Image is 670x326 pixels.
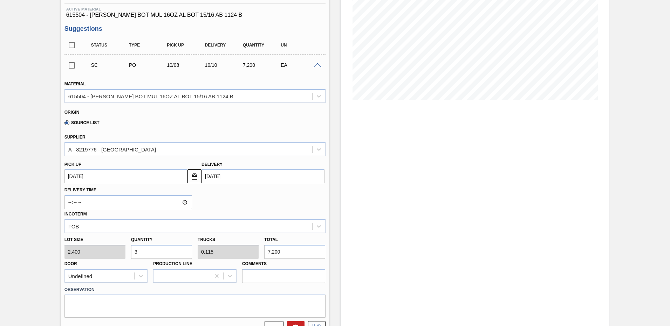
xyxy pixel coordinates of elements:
[64,285,326,295] label: Observation
[279,43,321,48] div: UN
[127,43,170,48] div: Type
[203,43,246,48] div: Delivery
[89,62,132,68] div: Suggestion Created
[64,185,192,195] label: Delivery Time
[201,162,223,167] label: Delivery
[127,62,170,68] div: Purchase order
[68,223,79,229] div: FOB
[64,135,86,140] label: Supplier
[190,172,199,180] img: locked
[198,237,215,242] label: Trucks
[64,81,86,86] label: Material
[242,259,326,269] label: Comments
[66,12,324,18] span: 615504 - [PERSON_NAME] BOT MUL 16OZ AL BOT 15/16 AB 1124 B
[203,62,246,68] div: 10/10/2025
[241,43,283,48] div: Quantity
[64,169,187,183] input: mm/dd/yyyy
[66,7,324,11] span: Active Material
[241,62,283,68] div: 7,200
[187,169,201,183] button: locked
[153,261,192,266] label: Production Line
[279,62,321,68] div: EA
[68,146,156,152] div: A - 8219776 - [GEOGRAPHIC_DATA]
[131,237,152,242] label: Quantity
[165,62,207,68] div: 10/08/2025
[64,212,87,217] label: Incoterm
[64,162,82,167] label: Pick up
[68,93,233,99] div: 615504 - [PERSON_NAME] BOT MUL 16OZ AL BOT 15/16 AB 1124 B
[201,169,324,183] input: mm/dd/yyyy
[68,273,92,279] div: Undefined
[89,43,132,48] div: Status
[165,43,207,48] div: Pick up
[64,25,326,33] h3: Suggestions
[64,120,100,125] label: Source List
[64,261,77,266] label: Door
[64,235,125,245] label: Lot size
[264,237,278,242] label: Total
[64,110,80,115] label: Origin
